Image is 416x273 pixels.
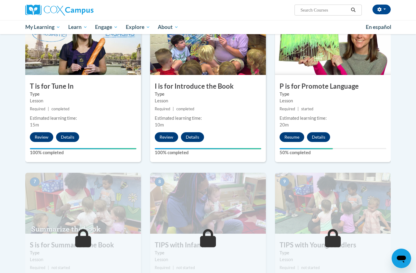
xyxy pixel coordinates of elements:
[155,177,164,186] span: 8
[25,5,141,16] a: Cox Campus
[181,132,204,142] button: Details
[176,265,195,270] span: not started
[95,23,118,31] span: Engage
[150,82,266,91] h3: I is for Introduce the Book
[275,14,391,75] img: Course Image
[51,265,70,270] span: not started
[280,97,386,104] div: Lesson
[25,5,93,16] img: Cox Campus
[25,14,141,75] img: Course Image
[173,265,174,270] span: |
[30,107,45,111] span: Required
[150,14,266,75] img: Course Image
[298,265,299,270] span: |
[275,82,391,91] h3: P is for Promote Language
[91,20,122,34] a: Engage
[30,149,136,156] label: 100% completed
[25,82,141,91] h3: T is for Tune In
[173,107,174,111] span: |
[280,107,295,111] span: Required
[21,20,64,34] a: My Learning
[155,250,261,256] label: Type
[30,250,136,256] label: Type
[307,132,330,142] button: Details
[280,177,289,186] span: 9
[48,265,49,270] span: |
[30,177,40,186] span: 7
[155,122,164,127] span: 10m
[155,149,261,156] label: 100% completed
[155,265,170,270] span: Required
[280,132,304,142] button: Resume
[280,115,386,122] div: Estimated learning time:
[275,173,391,234] img: Course Image
[154,20,183,34] a: About
[300,6,349,14] input: Search Courses
[51,107,69,111] span: completed
[301,107,313,111] span: started
[150,173,266,234] img: Course Image
[280,250,386,256] label: Type
[155,115,261,122] div: Estimated learning time:
[280,265,295,270] span: Required
[366,24,391,30] span: En español
[176,107,194,111] span: completed
[64,20,91,34] a: Learn
[25,240,141,250] h3: S is for Summarize the Book
[155,97,261,104] div: Lesson
[30,91,136,97] label: Type
[25,23,60,31] span: My Learning
[155,91,261,97] label: Type
[56,132,79,142] button: Details
[30,148,136,149] div: Your progress
[68,23,87,31] span: Learn
[155,256,261,263] div: Lesson
[126,23,150,31] span: Explore
[298,107,299,111] span: |
[280,148,333,149] div: Your progress
[280,122,289,127] span: 20m
[155,148,261,149] div: Your progress
[155,132,178,142] button: Review
[280,256,386,263] div: Lesson
[30,256,136,263] div: Lesson
[48,107,49,111] span: |
[349,6,358,14] button: Search
[25,173,141,234] img: Course Image
[280,149,386,156] label: 50% completed
[280,91,386,97] label: Type
[150,240,266,250] h3: TIPS with Infants
[16,20,400,34] div: Main menu
[155,107,170,111] span: Required
[301,265,320,270] span: not started
[158,23,178,31] span: About
[30,132,53,142] button: Review
[30,97,136,104] div: Lesson
[392,249,411,268] iframe: Button to launch messaging window
[122,20,154,34] a: Explore
[30,122,39,127] span: 15m
[30,265,45,270] span: Required
[275,240,391,250] h3: TIPS with Young Toddlers
[30,115,136,122] div: Estimated learning time:
[372,5,391,14] button: Account Settings
[362,21,395,34] a: En español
